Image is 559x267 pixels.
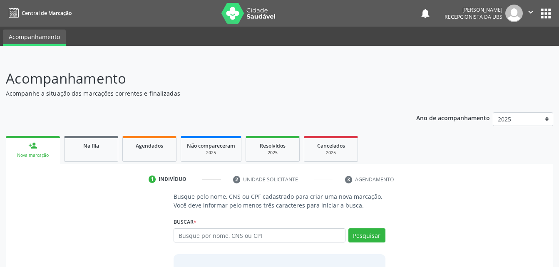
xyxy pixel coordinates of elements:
div: Nova marcação [12,152,54,158]
span: Cancelados [317,142,345,149]
div: [PERSON_NAME] [445,6,502,13]
div: 2025 [252,150,293,156]
input: Busque por nome, CNS ou CPF [174,228,345,242]
div: 2025 [310,150,352,156]
div: 1 [149,176,156,183]
span: Não compareceram [187,142,235,149]
p: Ano de acompanhamento [416,112,490,123]
div: Indivíduo [159,176,186,183]
img: img [505,5,523,22]
button: notifications [420,7,431,19]
button:  [523,5,539,22]
a: Central de Marcação [6,6,72,20]
span: Central de Marcação [22,10,72,17]
span: Resolvidos [260,142,286,149]
p: Acompanhamento [6,68,389,89]
button: Pesquisar [348,228,385,242]
label: Buscar [174,215,196,228]
a: Acompanhamento [3,30,66,46]
span: Agendados [136,142,163,149]
p: Busque pelo nome, CNS ou CPF cadastrado para criar uma nova marcação. Você deve informar pelo men... [174,192,385,210]
div: 2025 [187,150,235,156]
span: Na fila [83,142,99,149]
p: Acompanhe a situação das marcações correntes e finalizadas [6,89,389,98]
span: Recepcionista da UBS [445,13,502,20]
i:  [526,7,535,17]
div: person_add [28,141,37,150]
button: apps [539,6,553,21]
